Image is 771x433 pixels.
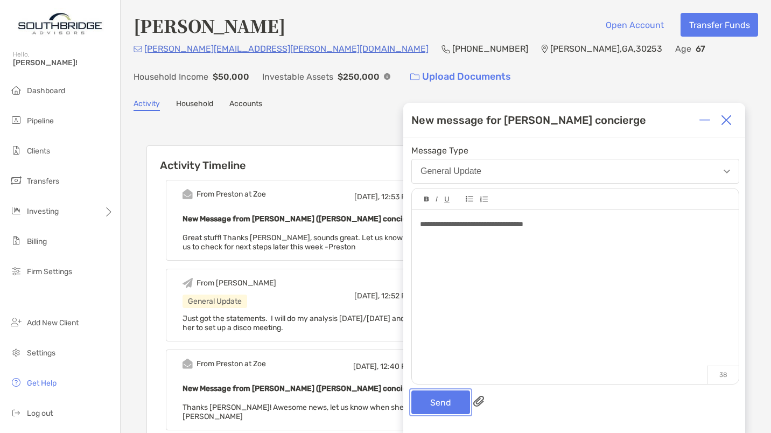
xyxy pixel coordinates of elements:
[452,42,528,55] p: [PHONE_NUMBER]
[424,197,429,202] img: Editor control icon
[27,207,59,216] span: Investing
[134,13,285,38] h4: [PERSON_NAME]
[183,359,193,369] img: Event icon
[550,42,662,55] p: [PERSON_NAME] , GA , 30253
[444,197,450,202] img: Editor control icon
[707,366,739,384] p: 38
[10,316,23,329] img: add_new_client icon
[384,73,390,80] img: Info Icon
[27,116,54,125] span: Pipeline
[197,190,266,199] div: From Preston at Zoe
[403,65,518,88] a: Upload Documents
[381,291,423,301] span: 12:52 PM ED
[10,346,23,359] img: settings icon
[10,174,23,187] img: transfers icon
[696,42,705,55] p: 67
[480,196,488,202] img: Editor control icon
[338,70,380,83] p: $250,000
[10,83,23,96] img: dashboard icon
[354,291,380,301] span: [DATE],
[675,42,691,55] p: Age
[410,73,419,81] img: button icon
[436,197,438,202] img: Editor control icon
[197,359,266,368] div: From Preston at Zoe
[176,99,213,111] a: Household
[27,318,79,327] span: Add New Client
[183,233,465,252] span: Great stuff! Thanks [PERSON_NAME], sounds great. Let us know if it would help for us to check for...
[183,295,247,308] div: General Update
[144,42,429,55] p: [PERSON_NAME][EMAIL_ADDRESS][PERSON_NAME][DOMAIN_NAME]
[10,144,23,157] img: clients icon
[183,314,462,332] span: Just got the statements. I will do my analysis [DATE]/[DATE] and then get back to her to set up a...
[380,362,423,371] span: 12:40 PM ED
[466,196,473,202] img: Editor control icon
[411,145,739,156] span: Message Type
[27,348,55,358] span: Settings
[27,379,57,388] span: Get Help
[134,99,160,111] a: Activity
[353,362,379,371] span: [DATE],
[229,99,262,111] a: Accounts
[213,70,249,83] p: $50,000
[721,115,732,125] img: Close
[354,192,380,201] span: [DATE],
[27,177,59,186] span: Transfers
[197,278,276,288] div: From [PERSON_NAME]
[183,189,193,199] img: Event icon
[10,234,23,247] img: billing icon
[381,192,423,201] span: 12:53 PM ED
[597,13,672,37] button: Open Account
[27,146,50,156] span: Clients
[147,146,501,172] h6: Activity Timeline
[262,70,333,83] p: Investable Assets
[27,237,47,246] span: Billing
[724,170,730,173] img: Open dropdown arrow
[441,45,450,53] img: Phone Icon
[13,4,107,43] img: Zoe Logo
[183,214,422,224] b: New Message from [PERSON_NAME] ([PERSON_NAME] concierge)
[473,396,484,407] img: paperclip attachments
[27,409,53,418] span: Log out
[681,13,758,37] button: Transfer Funds
[10,204,23,217] img: investing icon
[10,114,23,127] img: pipeline icon
[411,114,646,127] div: New message for [PERSON_NAME] concierge
[411,390,470,414] button: Send
[10,376,23,389] img: get-help icon
[10,406,23,419] img: logout icon
[27,86,65,95] span: Dashboard
[699,115,710,125] img: Expand or collapse
[27,267,72,276] span: Firm Settings
[10,264,23,277] img: firm-settings icon
[183,403,461,421] span: Thanks [PERSON_NAME]! Awesome news, let us know when she gets that done -[PERSON_NAME]
[183,384,422,393] b: New Message from [PERSON_NAME] ([PERSON_NAME] concierge)
[541,45,548,53] img: Location Icon
[420,166,481,176] div: General Update
[13,58,114,67] span: [PERSON_NAME]!
[411,159,739,184] button: General Update
[183,278,193,288] img: Event icon
[134,70,208,83] p: Household Income
[134,46,142,52] img: Email Icon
